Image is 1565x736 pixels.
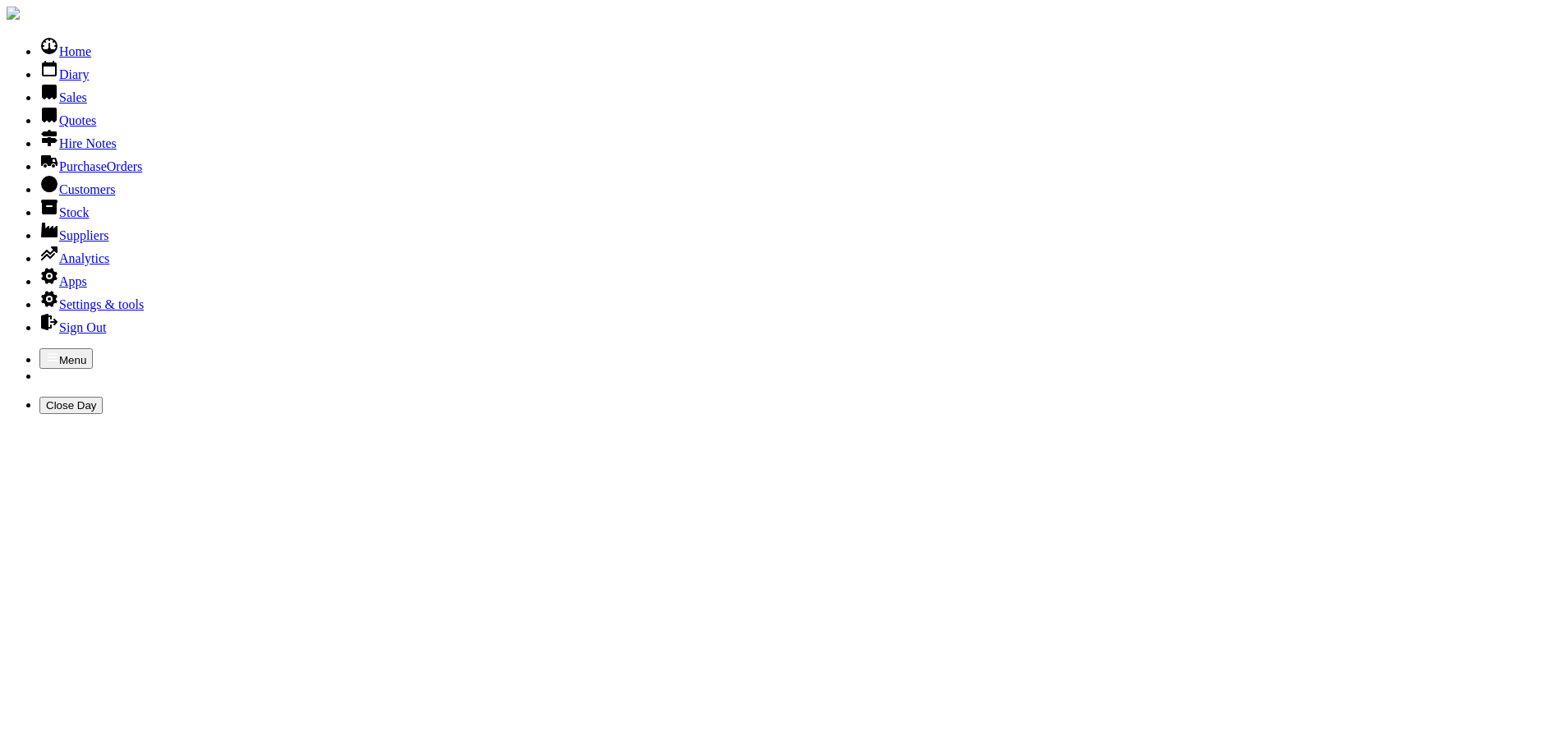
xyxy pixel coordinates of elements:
[39,67,89,81] a: Diary
[39,251,109,265] a: Analytics
[39,274,87,288] a: Apps
[39,348,93,369] button: Menu
[39,90,87,104] a: Sales
[39,128,1558,151] li: Hire Notes
[39,82,1558,105] li: Sales
[39,159,142,173] a: PurchaseOrders
[39,220,1558,243] li: Suppliers
[39,182,115,196] a: Customers
[7,7,20,20] img: companylogo.jpg
[39,44,91,58] a: Home
[39,320,106,334] a: Sign Out
[39,113,96,127] a: Quotes
[39,228,108,242] a: Suppliers
[39,197,1558,220] li: Stock
[39,205,89,219] a: Stock
[39,297,144,311] a: Settings & tools
[39,397,103,414] button: Close Day
[39,136,117,150] a: Hire Notes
